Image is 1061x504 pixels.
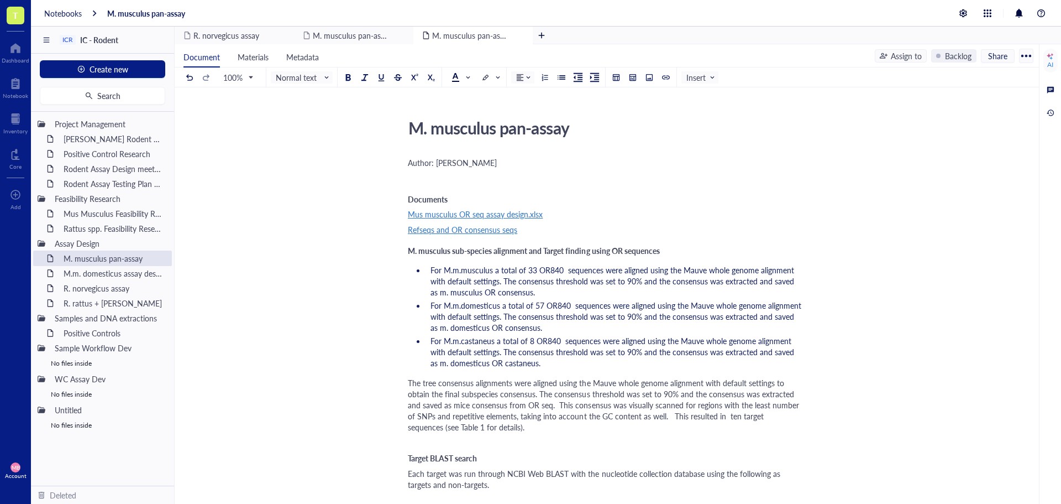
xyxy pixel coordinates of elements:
span: Mus musculus OR seq assay design.xlsx [408,209,543,220]
span: Materials [238,51,269,63]
span: T [13,8,18,22]
div: Dashboard [2,57,29,64]
div: Sample Workflow Dev [50,340,167,356]
div: Untitled [50,402,167,418]
span: Create new [90,65,128,74]
div: AI [1047,60,1053,69]
div: R. norvegicus assay [59,280,167,296]
span: 100% [223,72,253,82]
div: Positive Control Research [59,146,167,162]
a: Inventory [3,110,28,134]
div: Account [5,472,27,479]
span: For M.m.domesticus a total of 57 OR840 sequences were aligned using the Mauve whole genome alignm... [430,300,803,333]
span: Metadata [286,51,319,63]
div: Feasibility Research [50,191,167,206]
div: Assay Design [50,236,167,251]
button: Share [981,49,1015,63]
span: Author: [PERSON_NAME] [408,157,497,168]
a: Dashboard [2,39,29,64]
span: Normal text [276,72,330,82]
span: Document [183,51,220,63]
div: Deleted [50,489,76,501]
span: Each target was run through NCBI Web BLAST with the nucleotide collection database using the foll... [408,468,782,490]
div: Assign to [891,50,922,62]
a: Notebooks [44,8,82,18]
span: Target BLAST search [408,453,477,464]
div: M. musculus pan-assay [59,251,167,266]
div: Rattus spp. Feasibility Research [59,221,167,236]
div: Inventory [3,128,28,134]
div: R. rattus + [PERSON_NAME] [59,295,167,311]
div: M. musculus pan-assay [403,114,797,142]
span: Documents [408,194,448,205]
span: For M.m.musculus a total of 33 OR840 sequences were aligned using the Mauve whole genome alignmen... [430,264,796,298]
div: Mus Musculus Feasibility Research [59,206,167,221]
a: Core [9,146,22,170]
span: Insert [686,72,716,82]
span: Share [988,51,1007,61]
div: M.m. domesticus assay design [59,266,167,281]
span: M. musculus sub-species alignment and Target finding using OR sequences [408,245,660,256]
span: MB [12,464,20,471]
div: ICR [62,36,73,44]
div: WC Assay Dev [50,371,167,387]
div: Rodent Assay Testing Plan [DATE] [59,176,167,191]
div: [PERSON_NAME] Rodent Test Full Proposal [59,131,167,147]
div: Add [10,204,21,210]
span: IC - Rodent [80,34,118,45]
div: No files inside [33,387,172,402]
div: Project Management [50,116,167,132]
div: Rodent Assay Design meeting_[DATE] [59,161,167,176]
span: Search [97,91,120,100]
div: Core [9,163,22,170]
span: Refseqs and OR consensus seqs [408,224,517,235]
a: M. musculus pan-assay [107,8,185,18]
span: The tree consensus alignments were aligned using the Mauve whole genome alignment with default se... [408,377,801,433]
div: Backlog [945,50,971,62]
div: No files inside [33,418,172,433]
a: Notebook [3,75,28,99]
div: Samples and DNA extractions [50,310,167,326]
span: For M.m.castaneus a total of 8 OR840 sequences were aligned using the Mauve whole genome alignmen... [430,335,796,368]
div: Notebook [3,92,28,99]
button: Create new [40,60,165,78]
div: No files inside [33,356,172,371]
button: Search [40,87,165,105]
div: Positive Controls [59,325,167,341]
